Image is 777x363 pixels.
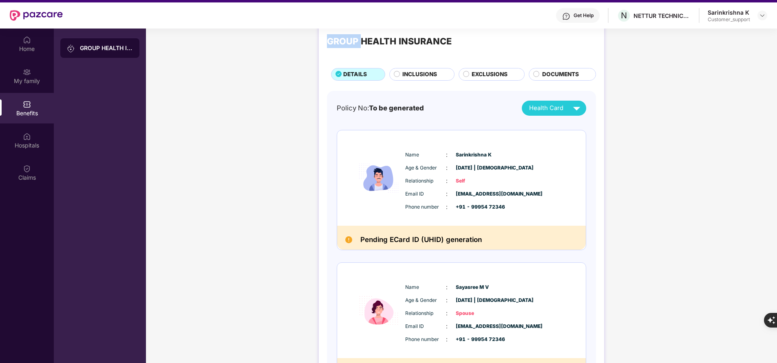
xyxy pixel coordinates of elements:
span: Relationship [405,310,446,317]
span: : [446,335,448,344]
span: +91 - 99954 72346 [456,336,497,343]
span: [EMAIL_ADDRESS][DOMAIN_NAME] [456,323,497,330]
span: : [446,202,448,211]
span: : [446,150,448,159]
span: Health Card [529,103,563,113]
span: N [621,11,627,20]
img: icon [354,139,403,218]
img: New Pazcare Logo [10,10,63,21]
img: svg+xml;base64,PHN2ZyB3aWR0aD0iMjAiIGhlaWdodD0iMjAiIHZpZXdCb3g9IjAgMCAyMCAyMCIgZmlsbD0ibm9uZSIgeG... [23,68,31,76]
span: Sarinkrishna K [456,151,497,159]
img: icon [354,271,403,350]
img: svg+xml;base64,PHN2ZyBpZD0iSGVscC0zMngzMiIgeG1sbnM9Imh0dHA6Ly93d3cudzMub3JnLzIwMDAvc3ZnIiB3aWR0aD... [562,12,570,20]
div: GROUP HEALTH INSURANCE [80,44,133,52]
span: Email ID [405,323,446,330]
span: : [446,163,448,172]
span: Self [456,177,497,185]
span: To be generated [369,104,424,112]
span: Age & Gender [405,297,446,304]
img: svg+xml;base64,PHN2ZyBpZD0iQ2xhaW0iIHhtbG5zPSJodHRwOi8vd3d3LnczLm9yZy8yMDAwL3N2ZyIgd2lkdGg9IjIwIi... [23,165,31,173]
div: GROUP HEALTH INSURANCE [327,34,452,48]
span: EXCLUSIONS [472,70,508,79]
img: Pending [345,236,352,243]
span: Age & Gender [405,164,446,172]
span: DETAILS [343,70,367,79]
span: : [446,283,448,292]
div: Policy No: [337,103,424,113]
span: : [446,322,448,331]
span: Phone number [405,336,446,343]
div: NETTUR TECHNICAL TRAINING FOUNDATION [634,12,691,20]
img: svg+xml;base64,PHN2ZyBpZD0iRHJvcGRvd24tMzJ4MzIiIHhtbG5zPSJodHRwOi8vd3d3LnczLm9yZy8yMDAwL3N2ZyIgd2... [759,12,766,19]
span: : [446,309,448,318]
span: Phone number [405,203,446,211]
span: : [446,176,448,185]
span: [DATE] | [DEMOGRAPHIC_DATA] [456,297,497,304]
span: Email ID [405,190,446,198]
span: : [446,189,448,198]
img: svg+xml;base64,PHN2ZyBpZD0iQmVuZWZpdHMiIHhtbG5zPSJodHRwOi8vd3d3LnczLm9yZy8yMDAwL3N2ZyIgd2lkdGg9Ij... [23,100,31,108]
img: svg+xml;base64,PHN2ZyBpZD0iSG9zcGl0YWxzIiB4bWxucz0iaHR0cDovL3d3dy53My5vcmcvMjAwMC9zdmciIHdpZHRoPS... [23,132,31,141]
span: Sayasree M V [456,284,497,291]
div: Get Help [574,12,594,19]
span: Spouse [456,310,497,317]
span: Name [405,151,446,159]
span: : [446,296,448,305]
img: svg+xml;base64,PHN2ZyB3aWR0aD0iMjAiIGhlaWdodD0iMjAiIHZpZXdCb3g9IjAgMCAyMCAyMCIgZmlsbD0ibm9uZSIgeG... [67,44,75,53]
span: [DATE] | [DEMOGRAPHIC_DATA] [456,164,497,172]
span: +91 - 99954 72346 [456,203,497,211]
span: INCLUSIONS [402,70,437,79]
button: Health Card [522,101,586,116]
img: svg+xml;base64,PHN2ZyB4bWxucz0iaHR0cDovL3d3dy53My5vcmcvMjAwMC9zdmciIHZpZXdCb3g9IjAgMCAyNCAyNCIgd2... [570,101,584,115]
div: Customer_support [708,16,750,23]
span: DOCUMENTS [542,70,579,79]
div: Sarinkrishna K [708,9,750,16]
span: Relationship [405,177,446,185]
h2: Pending ECard ID (UHID) generation [360,234,482,246]
span: Name [405,284,446,291]
img: svg+xml;base64,PHN2ZyBpZD0iSG9tZSIgeG1sbnM9Imh0dHA6Ly93d3cudzMub3JnLzIwMDAvc3ZnIiB3aWR0aD0iMjAiIG... [23,36,31,44]
span: [EMAIL_ADDRESS][DOMAIN_NAME] [456,190,497,198]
